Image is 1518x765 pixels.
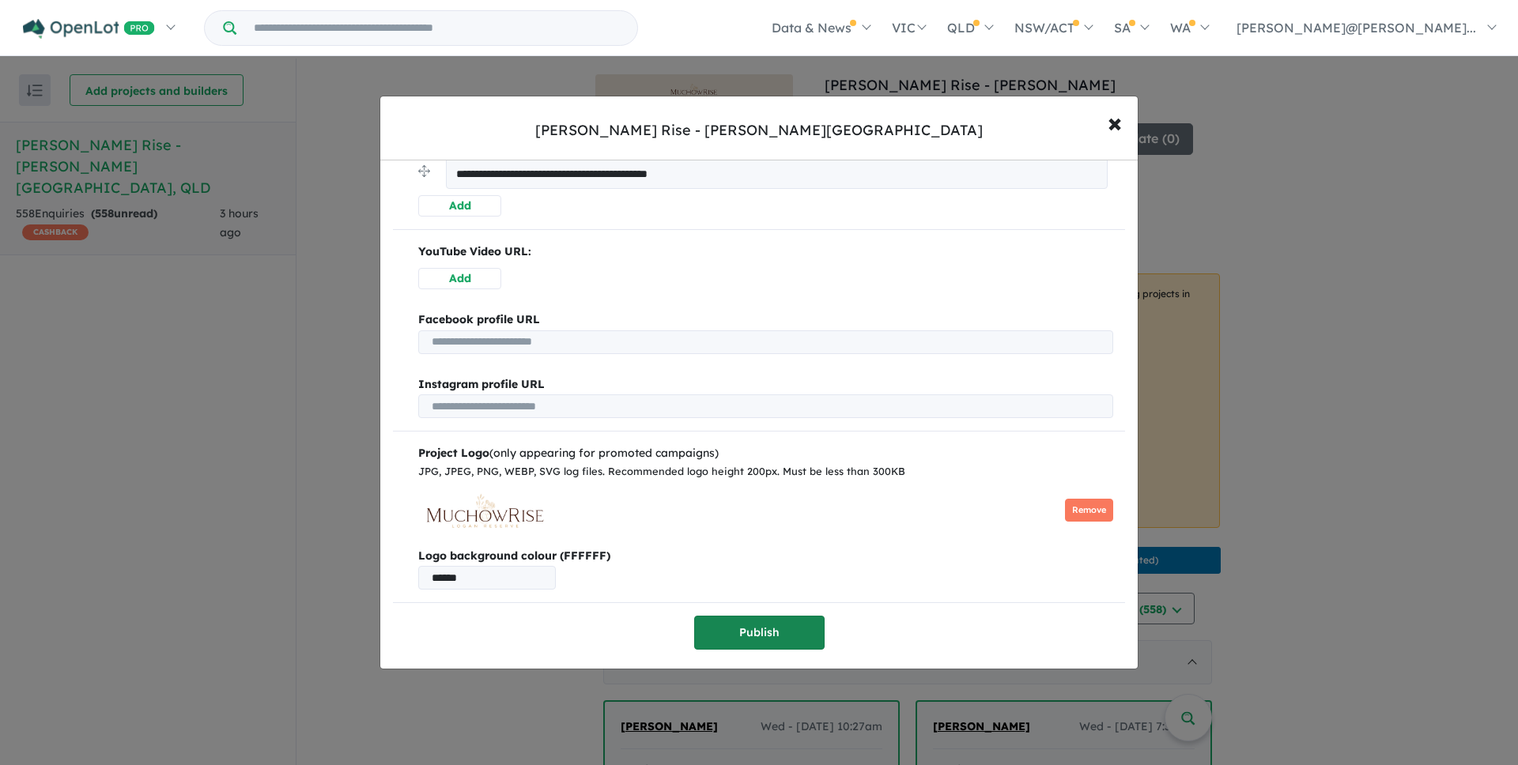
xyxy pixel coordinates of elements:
button: Remove [1065,499,1113,522]
img: Muchow%2BRise%2BBranding-Brown.webp [418,487,552,534]
b: Instagram profile URL [418,377,545,391]
button: Add [418,195,501,217]
input: Try estate name, suburb, builder or developer [240,11,634,45]
b: Project Logo [418,446,489,460]
img: drag.svg [418,165,430,177]
div: JPG, JPEG, PNG, WEBP, SVG log files. Recommended logo height 200px. Must be less than 300KB [418,463,1113,480]
b: Logo background colour (FFFFFF) [418,547,1113,566]
div: [PERSON_NAME] Rise - [PERSON_NAME][GEOGRAPHIC_DATA] [535,120,983,141]
span: [PERSON_NAME]@[PERSON_NAME]... [1237,20,1476,36]
b: Facebook profile URL [418,312,540,326]
button: Publish [694,616,825,650]
button: Add [418,268,501,289]
div: (only appearing for promoted campaigns) [418,444,1113,463]
p: YouTube Video URL: [418,243,1113,262]
span: × [1108,105,1122,139]
img: Openlot PRO Logo White [23,19,155,39]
